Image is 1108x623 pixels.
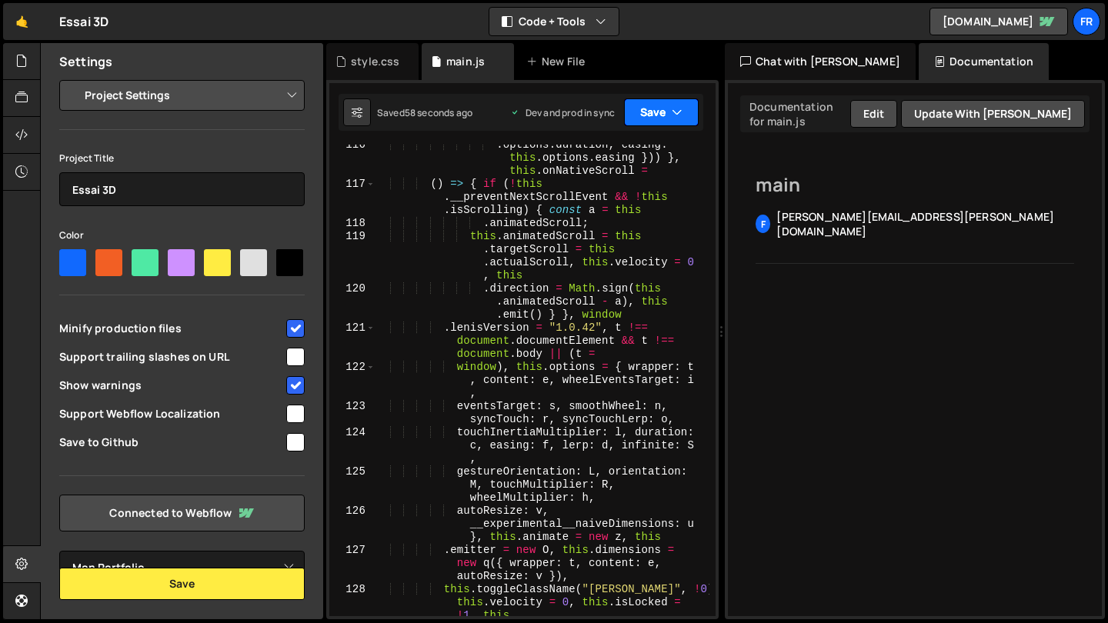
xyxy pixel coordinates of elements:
div: Dev and prod in sync [510,106,615,119]
a: Connected to Webflow [59,495,305,531]
h2: main [756,172,1074,197]
button: Edit [850,100,897,128]
div: Saved [377,106,472,119]
div: 117 [329,178,375,217]
div: New File [526,54,591,69]
span: [PERSON_NAME][EMAIL_ADDRESS][PERSON_NAME][DOMAIN_NAME] [776,209,1054,238]
div: 128 [329,583,375,622]
a: Fr [1073,8,1100,35]
a: 🤙 [3,3,41,40]
span: Minify production files [59,321,284,336]
div: 120 [329,282,375,321]
span: Save to Github [59,435,284,450]
div: Chat with [PERSON_NAME] [725,43,916,80]
label: Project Title [59,151,114,166]
div: 125 [329,465,375,505]
div: 123 [329,400,375,426]
span: Support Webflow Localization [59,406,284,421]
span: f [761,218,766,231]
button: Save [624,98,699,126]
div: 116 [329,138,375,178]
div: 118 [329,217,375,230]
label: Color [59,228,84,243]
button: Update with [PERSON_NAME] [901,100,1085,128]
div: 58 seconds ago [405,106,472,119]
button: Code + Tools [489,8,619,35]
a: [DOMAIN_NAME] [929,8,1068,35]
div: 121 [329,321,375,361]
div: Essai 3D [59,12,108,31]
div: 122 [329,361,375,400]
div: 119 [329,230,375,282]
div: style.css [351,54,399,69]
button: Save [59,568,305,600]
span: Support trailing slashes on URL [59,349,284,365]
div: 124 [329,426,375,465]
div: 127 [329,544,375,583]
div: 126 [329,505,375,544]
input: Project name [59,172,305,206]
h2: Settings [59,53,112,70]
span: Show warnings [59,378,284,393]
div: main.js [446,54,485,69]
div: Documentation [919,43,1049,80]
div: Documentation for main.js [745,99,850,128]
